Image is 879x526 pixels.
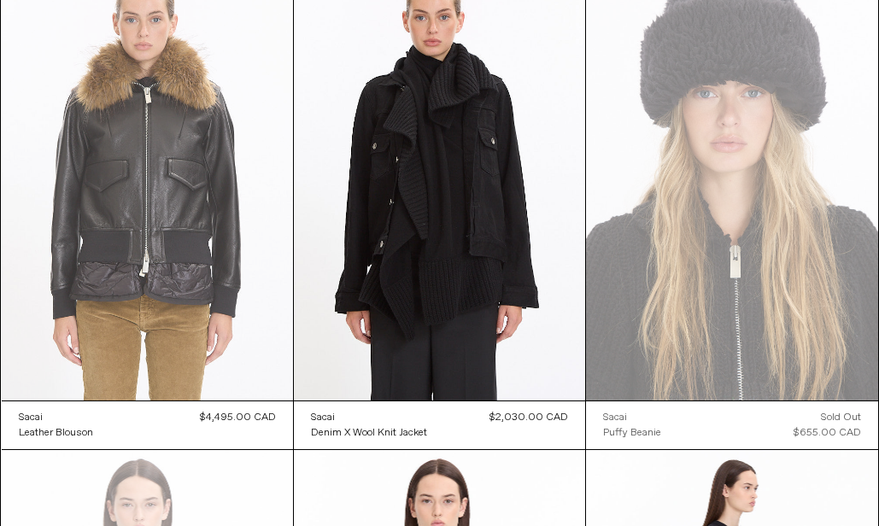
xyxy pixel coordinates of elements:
a: Sacai [603,410,661,425]
a: Sacai [19,410,93,425]
div: Sacai [603,411,627,425]
div: $655.00 CAD [794,425,861,441]
div: Sacai [19,411,43,425]
div: $2,030.00 CAD [489,410,568,425]
div: $4,495.00 CAD [200,410,276,425]
a: Denim x Wool Knit Jacket [311,425,427,441]
a: Leather Blouson [19,425,93,441]
div: Sacai [311,411,335,425]
div: Sold out [821,410,861,425]
a: Puffy Beanie [603,425,661,441]
a: Sacai [311,410,427,425]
